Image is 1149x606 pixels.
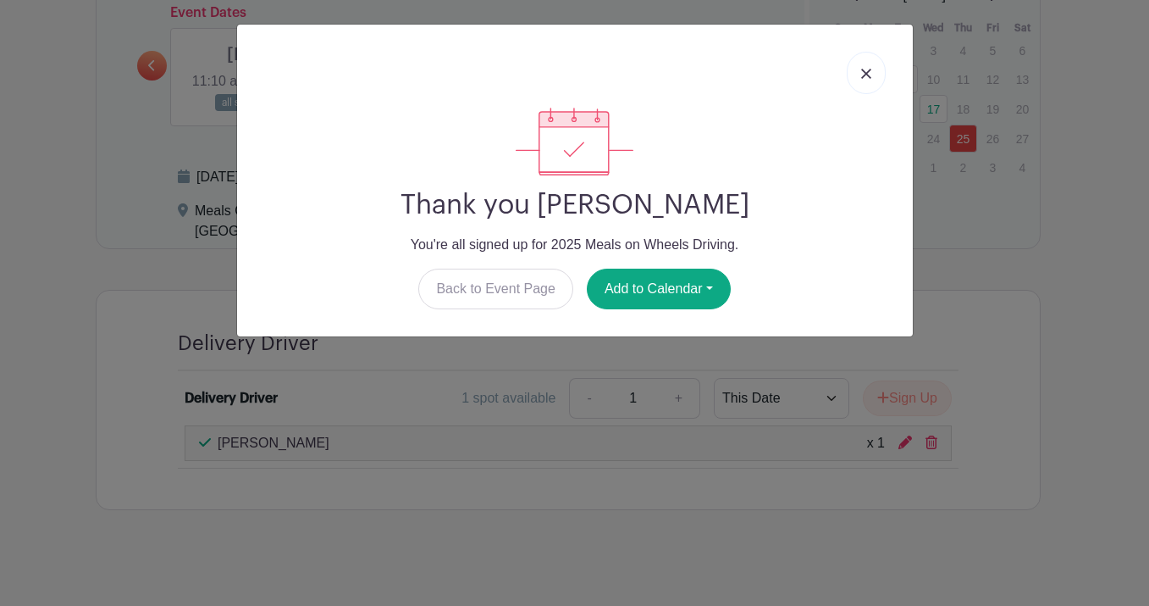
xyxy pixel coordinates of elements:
img: signup_complete-c468d5dda3e2740ee63a24cb0ba0d3ce5d8a4ecd24259e683200fb1569d990c8.svg [516,108,633,175]
img: close_button-5f87c8562297e5c2d7936805f587ecaba9071eb48480494691a3f1689db116b3.svg [861,69,871,79]
h2: Thank you [PERSON_NAME] [251,189,899,221]
a: Back to Event Page [418,269,573,309]
button: Add to Calendar [587,269,731,309]
p: You're all signed up for 2025 Meals on Wheels Driving. [251,235,899,255]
